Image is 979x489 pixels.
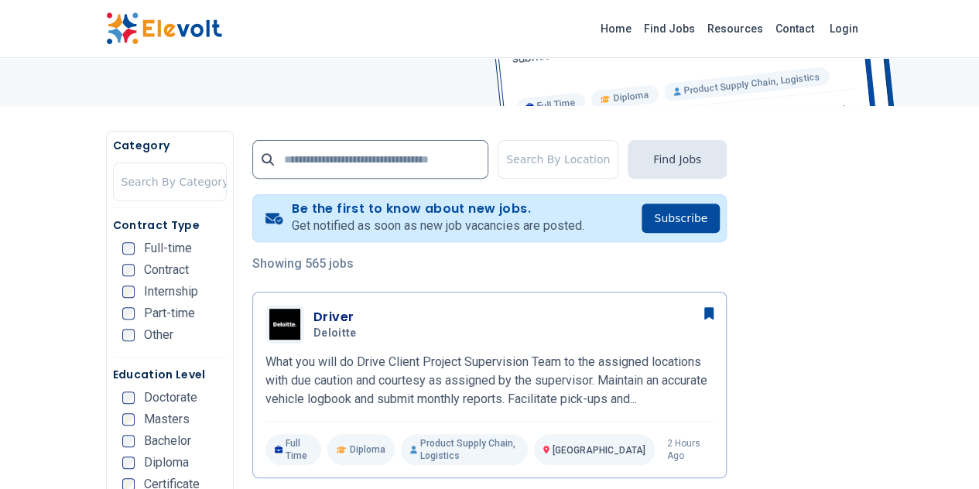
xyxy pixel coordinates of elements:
span: Bachelor [144,435,191,447]
input: Full-time [122,242,135,255]
h5: Category [113,138,227,153]
span: Diploma [144,457,189,469]
a: Resources [701,16,769,41]
img: Elevolt [106,12,222,45]
span: Internship [144,286,198,298]
span: [GEOGRAPHIC_DATA] [553,445,645,456]
span: Deloitte [313,327,357,340]
iframe: Chat Widget [902,415,979,489]
a: Home [594,16,638,41]
p: Get notified as soon as new job vacancies are posted. [292,217,584,235]
input: Part-time [122,307,135,320]
a: Login [820,13,868,44]
button: Subscribe [642,203,720,233]
span: Part-time [144,307,195,320]
span: Contract [144,264,189,276]
input: Masters [122,413,135,426]
span: Full-time [144,242,192,255]
p: Full Time [265,434,321,465]
span: Diploma [350,443,385,456]
h3: Driver [313,308,363,327]
p: Product Supply Chain, Logistics [401,434,529,465]
h5: Education Level [113,367,227,382]
button: Find Jobs [628,140,727,179]
p: 2 hours ago [667,437,714,462]
input: Doctorate [122,392,135,404]
input: Diploma [122,457,135,469]
a: DeloitteDriverDeloitteWhat you will do Drive Client Project Supervision Team to the assigned loca... [265,305,714,465]
span: Masters [144,413,190,426]
a: Find Jobs [638,16,701,41]
span: Other [144,329,173,341]
p: What you will do Drive Client Project Supervision Team to the assigned locations with due caution... [265,353,714,409]
span: Doctorate [144,392,197,404]
h4: Be the first to know about new jobs. [292,201,584,217]
h5: Contract Type [113,217,227,233]
input: Contract [122,264,135,276]
input: Internship [122,286,135,298]
input: Bachelor [122,435,135,447]
img: Deloitte [269,309,300,340]
a: Contact [769,16,820,41]
p: Showing 565 jobs [252,255,727,273]
input: Other [122,329,135,341]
